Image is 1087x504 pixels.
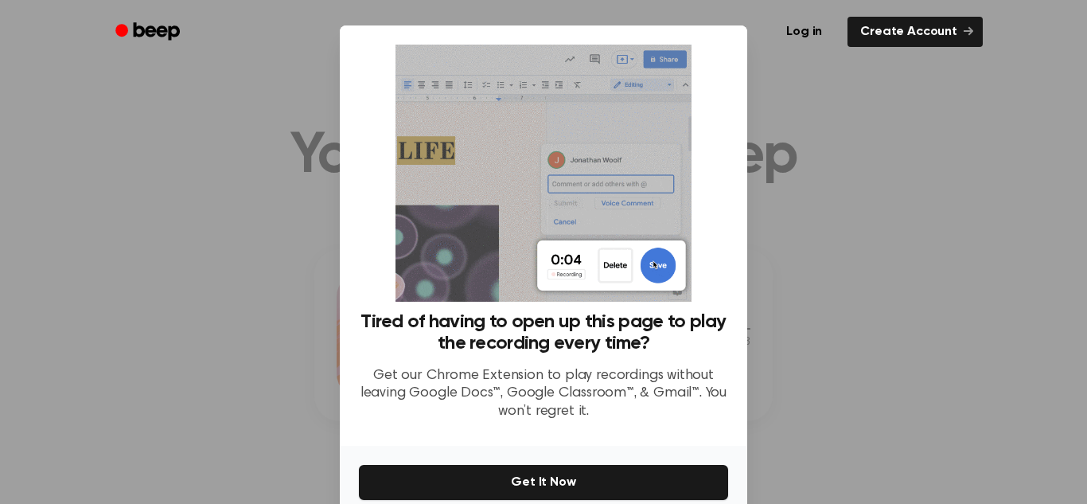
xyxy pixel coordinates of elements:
[359,367,728,421] p: Get our Chrome Extension to play recordings without leaving Google Docs™, Google Classroom™, & Gm...
[770,14,838,50] a: Log in
[359,311,728,354] h3: Tired of having to open up this page to play the recording every time?
[395,45,691,302] img: Beep extension in action
[359,465,728,500] button: Get It Now
[847,17,983,47] a: Create Account
[104,17,194,48] a: Beep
